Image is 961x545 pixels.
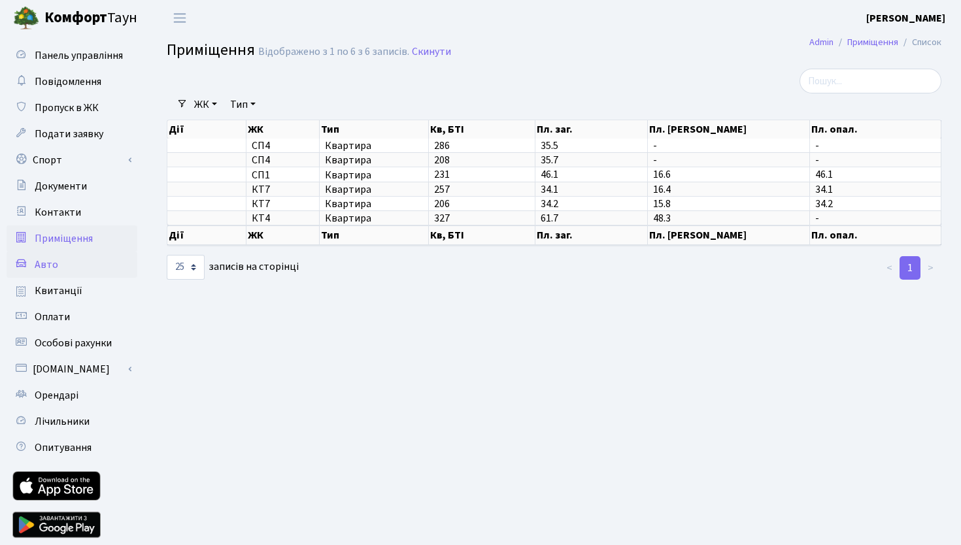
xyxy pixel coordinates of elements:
[648,225,809,245] th: Пл. [PERSON_NAME]
[35,336,112,350] span: Особові рахунки
[541,168,558,182] span: 46.1
[434,211,450,225] span: 327
[246,120,320,139] th: ЖК
[325,199,422,209] span: Квартира
[35,127,103,141] span: Подати заявку
[535,120,649,139] th: Пл. заг.
[35,310,70,324] span: Оплати
[35,101,99,115] span: Пропуск в ЖК
[7,278,137,304] a: Квитанції
[35,48,123,63] span: Панель управління
[434,153,450,167] span: 208
[815,168,833,182] span: 46.1
[320,225,428,245] th: Тип
[653,168,671,182] span: 16.6
[246,225,320,245] th: ЖК
[325,213,422,223] span: Квартира
[900,256,920,280] a: 1
[866,10,945,26] a: [PERSON_NAME]
[325,155,422,165] span: Квартира
[434,197,450,211] span: 206
[167,255,299,280] label: записів на сторінці
[7,95,137,121] a: Пропуск в ЖК
[35,257,58,272] span: Авто
[35,440,92,455] span: Опитування
[7,173,137,199] a: Документи
[653,197,671,211] span: 15.8
[790,29,961,56] nav: breadcrumb
[7,330,137,356] a: Особові рахунки
[252,199,314,209] span: КТ7
[815,153,819,167] span: -
[167,39,255,61] span: Приміщення
[653,211,671,225] span: 48.3
[800,69,941,93] input: Пошук...
[810,225,941,245] th: Пл. опал.
[13,5,39,31] img: logo.png
[44,7,107,28] b: Комфорт
[429,225,535,245] th: Кв, БТІ
[815,139,819,153] span: -
[35,74,101,89] span: Повідомлення
[167,255,205,280] select: записів на сторінці
[7,356,137,382] a: [DOMAIN_NAME]
[7,252,137,278] a: Авто
[653,182,671,197] span: 16.4
[815,182,833,197] span: 34.1
[541,211,558,225] span: 61.7
[541,197,558,211] span: 34.2
[648,120,809,139] th: Пл. [PERSON_NAME]
[434,168,450,182] span: 231
[252,140,314,151] span: СП4
[252,170,314,180] span: СП1
[35,284,82,298] span: Квитанції
[412,46,451,58] a: Скинути
[189,93,222,116] a: ЖК
[44,7,137,29] span: Таун
[653,139,657,153] span: -
[35,414,90,429] span: Лічильники
[7,435,137,461] a: Опитування
[810,120,941,139] th: Пл. опал.
[325,140,422,151] span: Квартира
[434,139,450,153] span: 286
[35,388,78,403] span: Орендарі
[541,182,558,197] span: 34.1
[258,46,409,58] div: Відображено з 1 по 6 з 6 записів.
[325,184,422,195] span: Квартира
[35,231,93,246] span: Приміщення
[866,11,945,25] b: [PERSON_NAME]
[7,199,137,225] a: Контакти
[252,155,314,165] span: СП4
[7,304,137,330] a: Оплати
[252,213,314,223] span: КТ4
[35,179,87,193] span: Документи
[7,69,137,95] a: Повідомлення
[225,93,261,116] a: Тип
[535,225,649,245] th: Пл. заг.
[7,42,137,69] a: Панель управління
[7,225,137,252] a: Приміщення
[541,139,558,153] span: 35.5
[167,225,246,245] th: Дії
[653,153,657,167] span: -
[7,121,137,147] a: Подати заявку
[815,211,819,225] span: -
[252,184,314,195] span: КТ7
[429,120,535,139] th: Кв, БТІ
[541,153,558,167] span: 35.7
[320,120,428,139] th: Тип
[809,35,834,49] a: Admin
[7,408,137,435] a: Лічильники
[815,197,833,211] span: 34.2
[847,35,898,49] a: Приміщення
[898,35,941,50] li: Список
[35,205,81,220] span: Контакти
[325,170,422,180] span: Квартира
[7,147,137,173] a: Спорт
[7,382,137,408] a: Орендарі
[167,120,246,139] th: Дії
[163,7,196,29] button: Переключити навігацію
[434,182,450,197] span: 257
